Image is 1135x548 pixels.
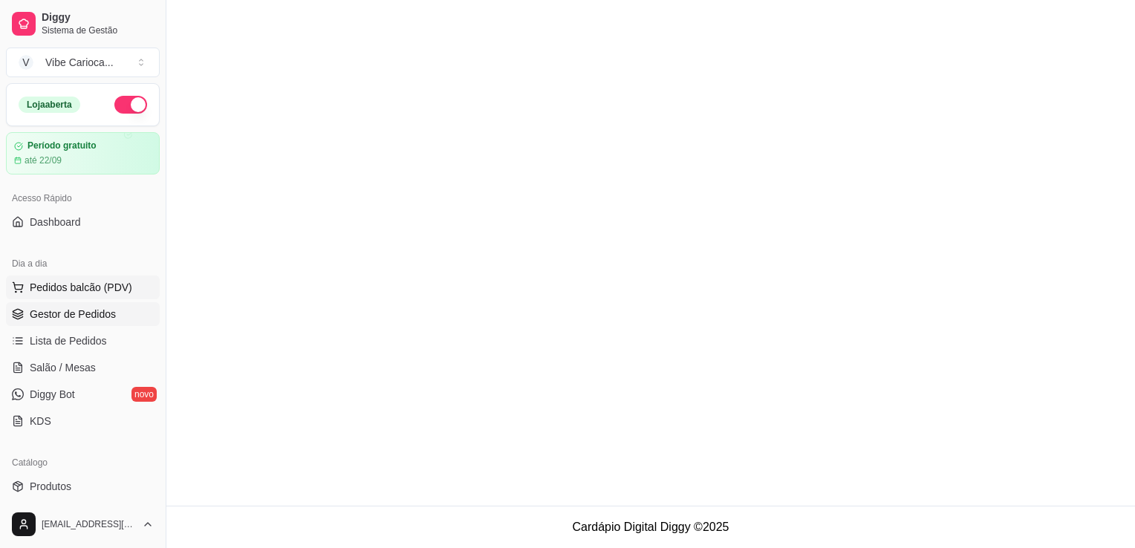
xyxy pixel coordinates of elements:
span: Gestor de Pedidos [30,307,116,322]
div: Acesso Rápido [6,186,160,210]
a: Salão / Mesas [6,356,160,379]
span: V [19,55,33,70]
a: Gestor de Pedidos [6,302,160,326]
span: Pedidos balcão (PDV) [30,280,132,295]
span: KDS [30,414,51,428]
span: Diggy [42,11,154,25]
span: Dashboard [30,215,81,229]
div: Catálogo [6,451,160,474]
span: Diggy Bot [30,387,75,402]
button: [EMAIL_ADDRESS][DOMAIN_NAME] [6,506,160,542]
article: até 22/09 [25,154,62,166]
div: Loja aberta [19,97,80,113]
footer: Cardápio Digital Diggy © 2025 [166,506,1135,548]
a: Diggy Botnovo [6,382,160,406]
span: Lista de Pedidos [30,333,107,348]
span: [EMAIL_ADDRESS][DOMAIN_NAME] [42,518,136,530]
a: Lista de Pedidos [6,329,160,353]
div: Dia a dia [6,252,160,275]
button: Pedidos balcão (PDV) [6,275,160,299]
a: Período gratuitoaté 22/09 [6,132,160,174]
span: Sistema de Gestão [42,25,154,36]
a: Dashboard [6,210,160,234]
button: Select a team [6,48,160,77]
article: Período gratuito [27,140,97,151]
a: DiggySistema de Gestão [6,6,160,42]
div: Vibe Carioca ... [45,55,114,70]
span: Salão / Mesas [30,360,96,375]
span: Produtos [30,479,71,494]
button: Alterar Status [114,96,147,114]
a: Produtos [6,474,160,498]
a: KDS [6,409,160,433]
